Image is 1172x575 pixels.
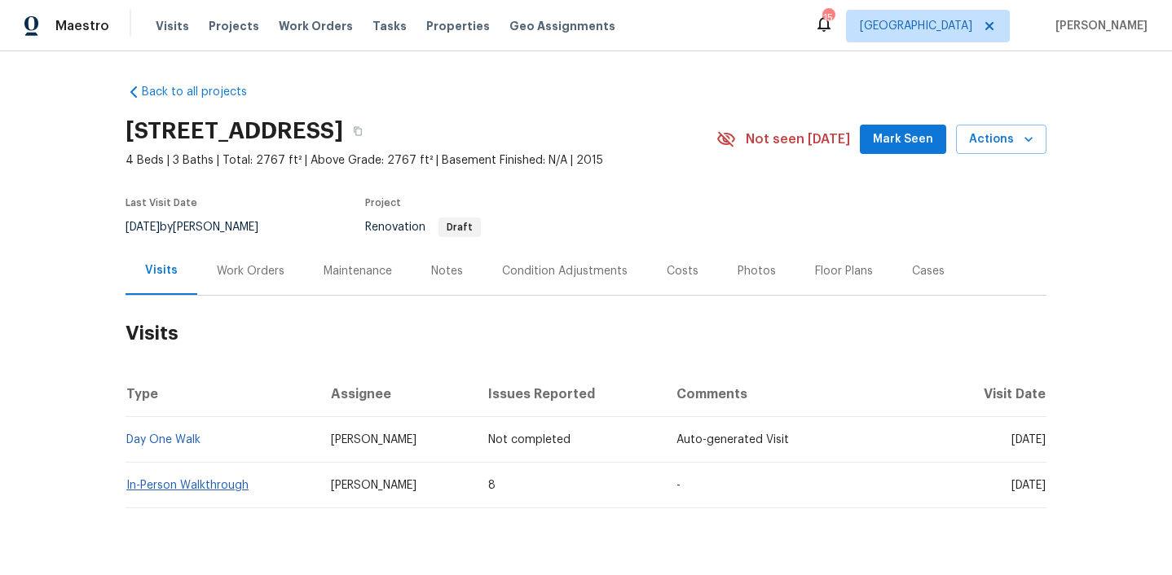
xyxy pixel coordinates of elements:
[956,125,1046,155] button: Actions
[126,152,716,169] span: 4 Beds | 3 Baths | Total: 2767 ft² | Above Grade: 2767 ft² | Basement Finished: N/A | 2015
[331,434,416,446] span: [PERSON_NAME]
[55,18,109,34] span: Maestro
[126,434,200,446] a: Day One Walk
[488,480,496,491] span: 8
[488,434,571,446] span: Not completed
[324,263,392,279] div: Maintenance
[209,18,259,34] span: Projects
[431,263,463,279] div: Notes
[318,371,476,417] th: Assignee
[126,480,249,491] a: In-Person Walkthrough
[365,198,401,208] span: Project
[372,20,407,32] span: Tasks
[502,263,628,279] div: Condition Adjustments
[1049,18,1148,34] span: [PERSON_NAME]
[1011,480,1046,491] span: [DATE]
[365,222,481,233] span: Renovation
[126,296,1046,371] h2: Visits
[509,18,615,34] span: Geo Assignments
[126,371,318,417] th: Type
[873,129,933,150] span: Mark Seen
[156,18,189,34] span: Visits
[815,263,873,279] div: Floor Plans
[746,131,850,147] span: Not seen [DATE]
[738,263,776,279] div: Photos
[940,371,1046,417] th: Visit Date
[426,18,490,34] span: Properties
[475,371,663,417] th: Issues Reported
[279,18,353,34] span: Work Orders
[343,116,372,146] button: Copy Address
[663,371,940,417] th: Comments
[126,198,197,208] span: Last Visit Date
[440,222,479,232] span: Draft
[912,263,945,279] div: Cases
[676,480,681,491] span: -
[126,84,282,100] a: Back to all projects
[126,123,343,139] h2: [STREET_ADDRESS]
[126,222,160,233] span: [DATE]
[969,129,1033,150] span: Actions
[860,18,972,34] span: [GEOGRAPHIC_DATA]
[331,480,416,491] span: [PERSON_NAME]
[1011,434,1046,446] span: [DATE]
[667,263,698,279] div: Costs
[217,263,284,279] div: Work Orders
[126,217,278,237] div: by [PERSON_NAME]
[822,10,834,26] div: 15
[145,262,178,279] div: Visits
[676,434,789,446] span: Auto-generated Visit
[860,125,946,155] button: Mark Seen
